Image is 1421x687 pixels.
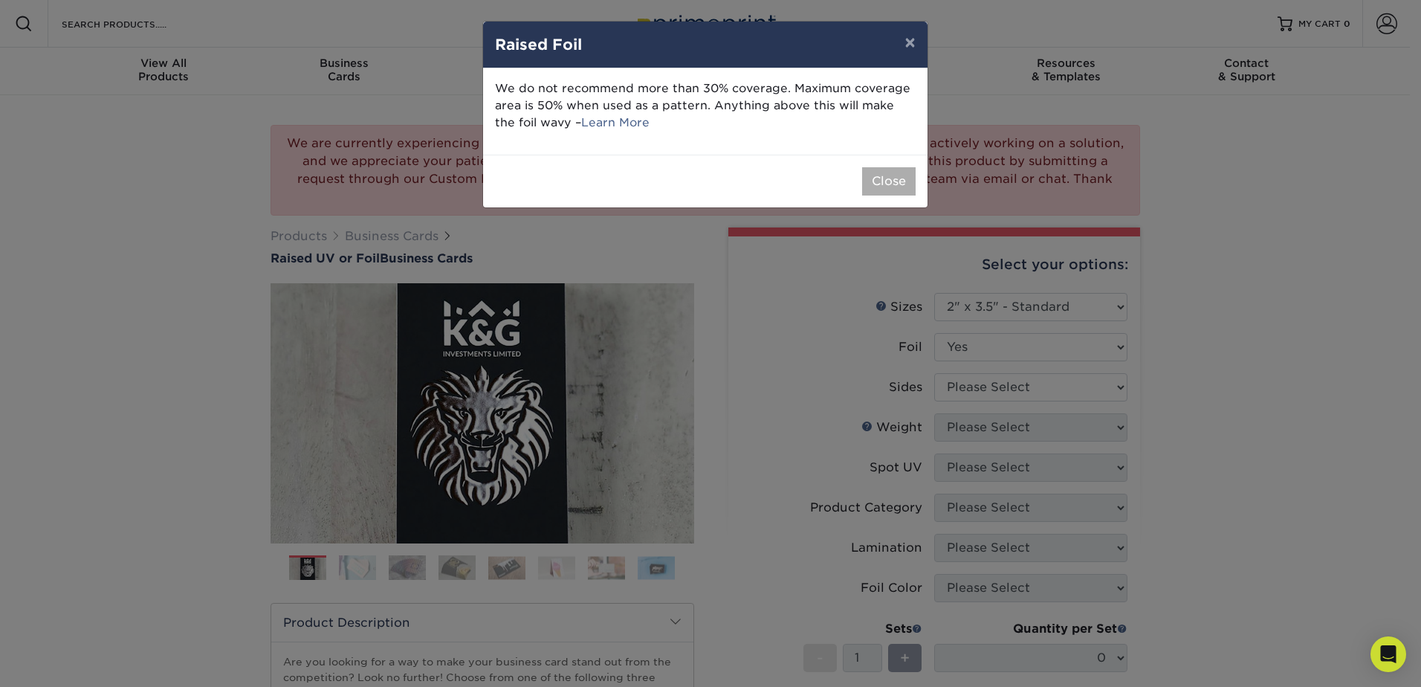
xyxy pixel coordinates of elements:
[862,167,916,196] button: Close
[495,80,916,131] p: We do not recommend more than 30% coverage. Maximum coverage area is 50% when used as a pattern. ...
[893,22,927,63] button: ×
[495,33,916,56] h4: Raised Foil
[581,115,650,129] a: Learn More
[1370,636,1406,672] div: Open Intercom Messenger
